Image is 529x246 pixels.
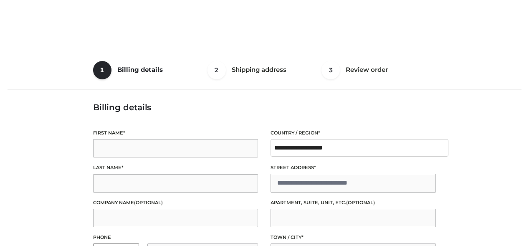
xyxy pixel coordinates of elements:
span: (optional) [134,200,163,205]
span: Billing details [117,66,163,74]
span: Review order [346,66,388,74]
span: 1 [93,61,111,79]
label: Country / Region [271,129,436,137]
span: (optional) [346,200,375,205]
label: Last name [93,164,258,172]
label: First name [93,129,258,137]
label: Town / City [271,233,436,241]
label: Company name [93,199,258,207]
span: Shipping address [232,66,286,74]
h3: Billing details [93,102,436,112]
span: 2 [208,61,226,79]
label: Phone [93,233,258,241]
label: Apartment, suite, unit, etc. [271,199,436,207]
span: 3 [321,61,340,79]
label: Street address [271,164,436,172]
